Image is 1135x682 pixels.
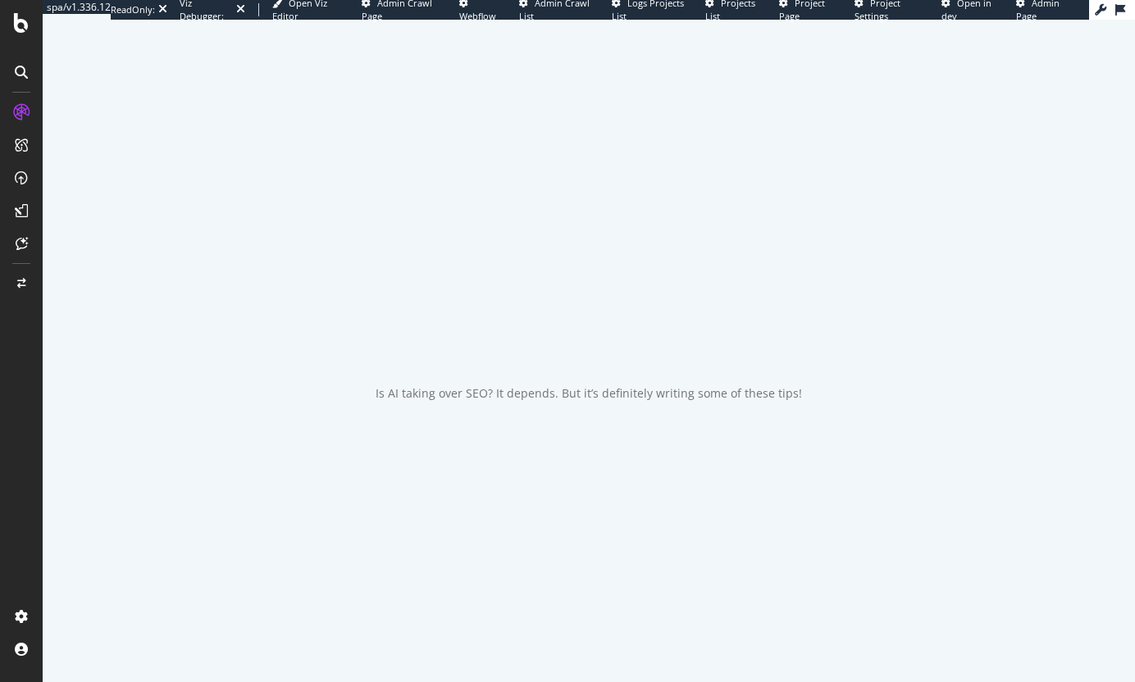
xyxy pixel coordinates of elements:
div: animation [530,300,648,359]
span: Webflow [459,10,496,22]
div: ReadOnly: [111,3,155,16]
div: Is AI taking over SEO? It depends. But it’s definitely writing some of these tips! [376,385,802,402]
